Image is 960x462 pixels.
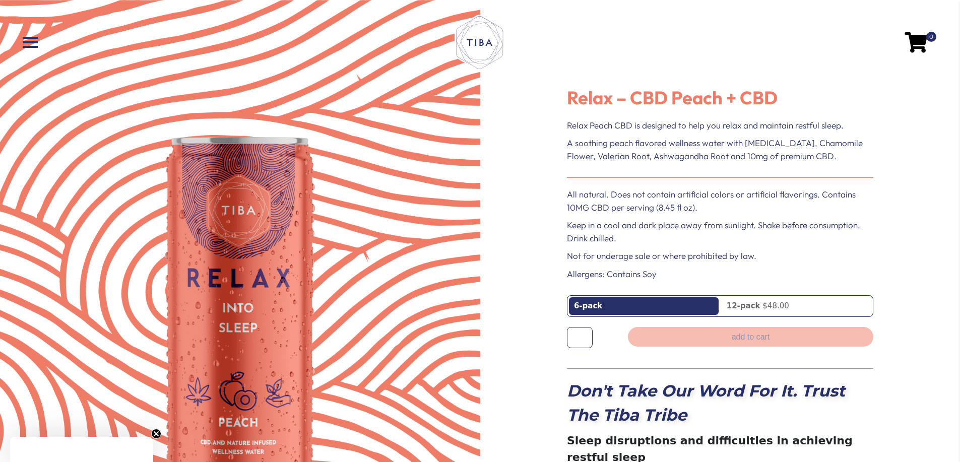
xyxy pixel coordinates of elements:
[567,188,873,214] p: All natural. Does not contain artificial colors or artificial flavorings. Contains 10MG CBD per s...
[567,219,873,244] p: Keep in a cool and dark place away from sunlight. Shake before consumption, Drink chilled.
[151,429,161,439] button: Close teaser
[628,327,873,347] button: Add to cart
[905,39,927,45] a: 0
[567,137,873,162] p: A soothing peach flavored wellness water with [MEDICAL_DATA], Chamomile Flower, Valerian Root, As...
[567,268,873,281] p: Allergens: Contains Soy
[567,86,778,109] span: Relax – CBD Peach + CBD
[722,297,871,315] a: 12-pack
[567,119,873,132] p: Relax Peach CBD is designed to help you relax and maintain restful sleep.
[926,32,936,42] span: 0
[567,381,845,425] strong: Don't Take Our Word For It. Trust The Tiba Tribe
[567,249,873,262] p: Not for underage sale or where prohibited by law.
[10,437,153,462] div: Close teaser
[569,297,719,315] a: 6-pack
[567,327,593,348] input: Product quantity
